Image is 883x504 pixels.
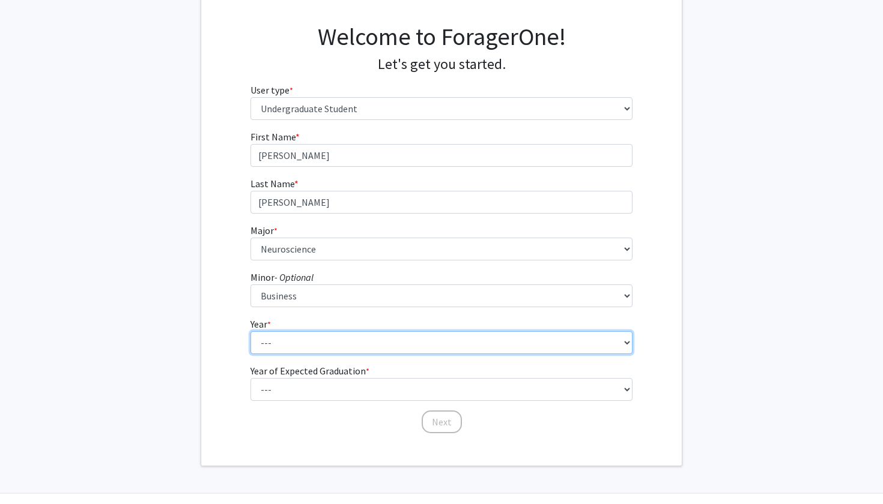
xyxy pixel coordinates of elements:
iframe: Chat [9,450,51,495]
label: User type [250,83,293,97]
h1: Welcome to ForagerOne! [250,22,633,51]
span: First Name [250,131,296,143]
h4: Let's get you started. [250,56,633,73]
span: Last Name [250,178,294,190]
label: Year of Expected Graduation [250,364,369,378]
button: Next [422,410,462,433]
label: Year [250,317,271,331]
label: Minor [250,270,314,284]
label: Major [250,223,278,238]
i: - Optional [275,271,314,283]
